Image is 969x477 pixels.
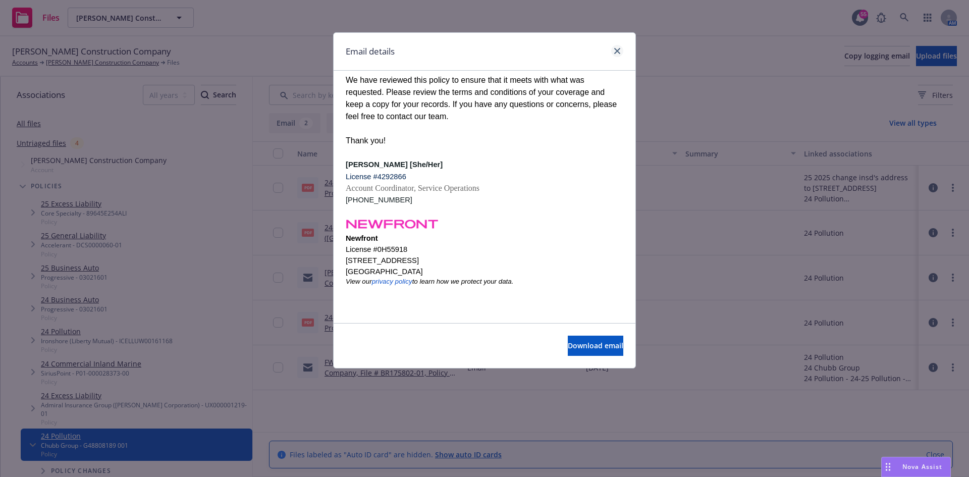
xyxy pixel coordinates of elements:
img: BZErhBL01VRbbK0F1AJUrWHhgxoCD-jTJhik1k1RDH9NVTHq33kgt36oFDw-UL5AF6pBCHx5vUAnEyGYPjv0TlvfeLPkmiFkS... [346,216,439,232]
i: View our [346,278,372,285]
div: Drag to move [882,457,894,476]
div: We have reviewed this policy to ensure that it meets with what was requested. Please review the t... [346,74,623,123]
span: Nova Assist [902,462,942,471]
b: [PERSON_NAME] [She/Her] [346,161,443,169]
button: Download email [568,336,623,356]
button: Nova Assist [881,457,951,477]
span: [PHONE_NUMBER] [346,196,412,204]
div: Thank you! [346,135,623,147]
span: [STREET_ADDRESS] [346,256,419,264]
h1: Email details [346,45,395,58]
span: License #0H55918 [346,245,407,253]
a: close [611,45,623,57]
i: to learn how we protect your data. [412,278,514,285]
span: License #4292866 [346,173,406,181]
a: privacy policy [372,278,412,285]
span: Download email [568,341,623,350]
span: Newfront [346,234,378,242]
span: [GEOGRAPHIC_DATA] [346,268,423,276]
span: Account Coordinator, Service Operations [346,184,479,192]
